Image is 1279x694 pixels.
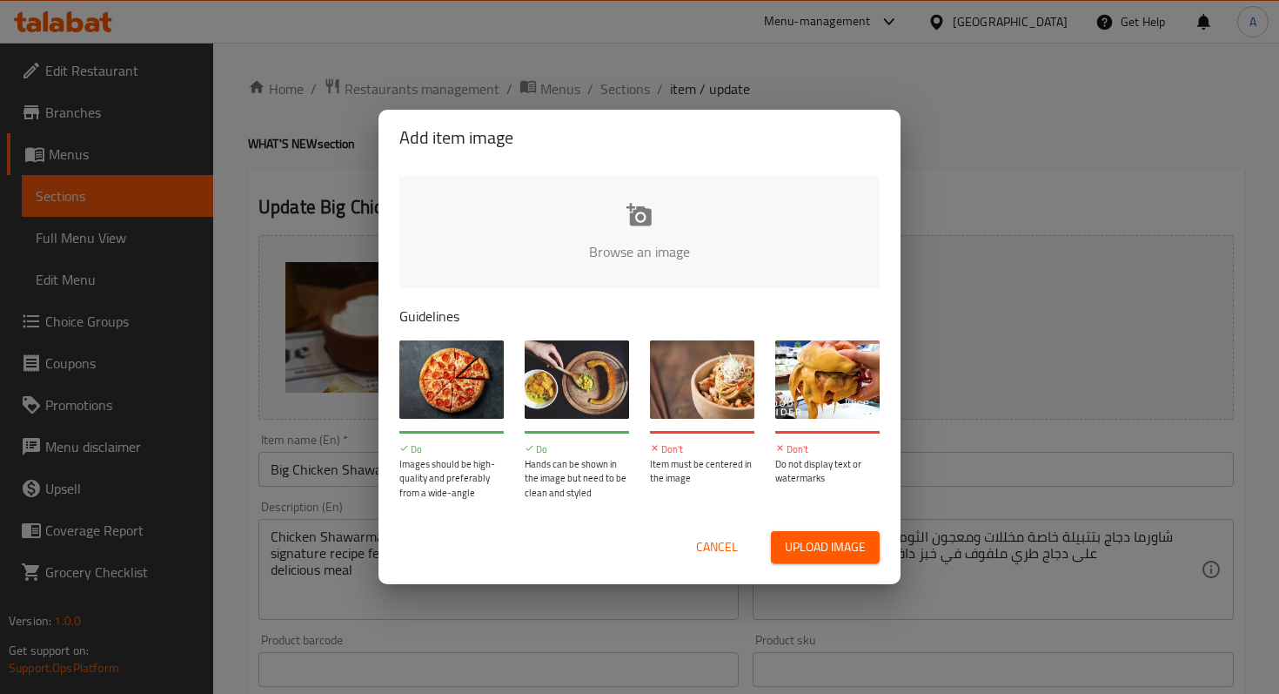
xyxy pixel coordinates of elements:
[525,340,629,419] img: guide-img-2@3x.jpg
[689,531,745,563] button: Cancel
[525,457,629,501] p: Hands can be shown in the image but need to be clean and styled
[785,536,866,558] span: Upload image
[399,340,504,419] img: guide-img-1@3x.jpg
[650,340,754,419] img: guide-img-3@3x.jpg
[399,442,504,457] p: Do
[399,306,880,327] p: Guidelines
[775,340,880,419] img: guide-img-4@3x.jpg
[771,531,880,563] button: Upload image
[775,457,880,486] p: Do not display text or watermarks
[650,442,754,457] p: Don't
[399,124,880,152] h2: Add item image
[775,442,880,457] p: Don't
[696,536,738,558] span: Cancel
[399,457,504,501] p: Images should be high-quality and preferably from a wide-angle
[650,457,754,486] p: Item must be centered in the image
[525,442,629,457] p: Do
